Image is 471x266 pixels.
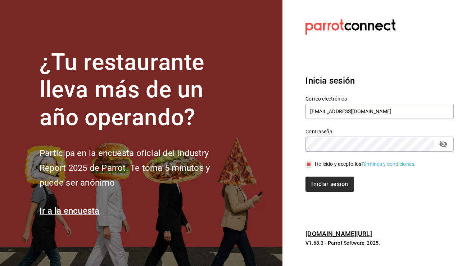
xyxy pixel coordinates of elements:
a: Ir a la encuesta [40,206,100,216]
p: V1.68.3 - Parrot Software, 2025. [305,239,454,247]
input: Ingresa tu correo electrónico [305,104,454,119]
a: Términos y condiciones. [361,161,416,167]
label: Contraseña [305,129,454,134]
button: Iniciar sesión [305,177,354,192]
a: [DOMAIN_NAME][URL] [305,230,372,238]
div: He leído y acepto los [315,160,416,168]
button: passwordField [437,138,449,150]
h3: Inicia sesión [305,74,454,87]
h2: Participa en la encuesta oficial del Industry Report 2025 de Parrot. Te toma 5 minutos y puede se... [40,146,234,190]
label: Correo electrónico [305,96,454,101]
h1: ¿Tu restaurante lleva más de un año operando? [40,49,234,132]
